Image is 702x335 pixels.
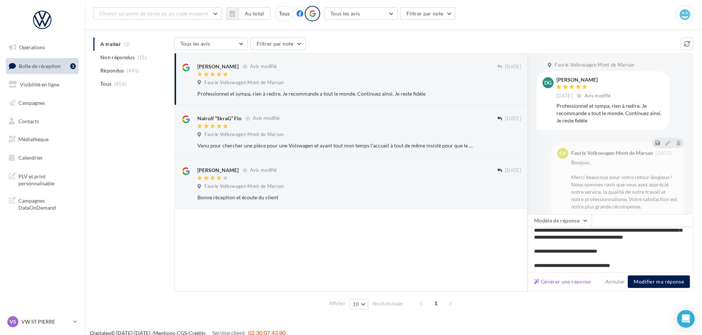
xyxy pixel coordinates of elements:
[4,193,80,214] a: Campagnes DataOnDemand
[571,150,653,156] div: Faurie Volkswagen Mont de Marsan
[18,100,45,106] span: Campagnes
[677,310,695,328] div: Open Intercom Messenger
[204,79,284,86] span: Faurie Volkswagen Mont de Marsan
[4,150,80,165] a: Calendrier
[4,95,80,111] a: Campagnes
[204,131,284,138] span: Faurie Volkswagen Mont de Marsan
[18,118,39,124] span: Contacts
[21,318,70,325] p: VW ST PIERRE
[250,64,277,70] span: Avis modifié
[204,183,284,190] span: Faurie Volkswagen Mont de Marsan
[127,68,139,74] span: (441)
[4,77,80,92] a: Visibilité en ligne
[239,7,271,20] button: Au total
[100,10,208,17] span: Choisir un point de vente ou un code magasin
[372,300,403,307] span: résultats/page
[602,277,628,286] button: Annuler
[556,102,664,124] div: Professionnel et sympa, rien à redire. Je recommande a tout le monde. Continuez ainsi. Je reste f...
[571,159,678,240] div: Bonjour, Merci beaucoup pour votre retour élogieux ! Nous sommes ravis que vous ayez apprécié not...
[4,58,80,74] a: Boîte de réception3
[180,40,210,47] span: Tous les avis
[4,168,80,190] a: PLV et print personnalisable
[584,93,611,99] span: Avis modifié
[505,115,521,122] span: [DATE]
[19,63,61,69] span: Boîte de réception
[353,301,359,307] span: 10
[197,194,473,201] div: Bonne réception et écoute du client
[19,44,45,50] span: Opérations
[505,167,521,174] span: [DATE]
[20,81,59,88] span: Visibilité en ligne
[275,6,294,21] div: Tous
[555,62,634,68] span: Faurie Volkswagen Mont de Marsan
[250,167,277,173] span: Avis modifié
[505,64,521,70] span: [DATE]
[197,167,239,174] div: [PERSON_NAME]
[18,136,49,142] span: Médiathèque
[329,300,345,307] span: Afficher
[18,171,76,187] span: PLV et print personnalisable
[18,154,43,161] span: Calendrier
[656,151,672,156] span: [DATE]
[226,7,271,20] button: Au total
[197,90,473,97] div: Professionnel et sympa, rien à redire. Je recommande a tout le monde. Continuez ainsi. Je reste f...
[430,297,442,309] span: 1
[400,7,456,20] button: Filtrer par note
[6,315,79,329] a: VS VW ST PIERRE
[174,38,248,50] button: Tous les avis
[324,7,398,20] button: Tous les avis
[100,80,111,88] span: Tous
[18,196,76,211] span: Campagnes DataOnDemand
[531,277,594,286] button: Générer une réponse
[100,54,135,61] span: Non répondus
[10,318,16,325] span: VS
[559,150,566,157] span: FV
[197,63,239,70] div: [PERSON_NAME]
[556,77,613,82] div: [PERSON_NAME]
[350,299,368,309] button: 10
[137,54,147,60] span: (15)
[70,63,76,69] div: 3
[197,115,241,122] div: Nairolf “SkraG” Flo
[544,79,552,86] span: dg
[93,7,222,20] button: Choisir un point de vente ou un code magasin
[528,214,592,227] button: Modèle de réponse
[250,38,306,50] button: Filtrer par note
[4,114,80,129] a: Contacts
[4,40,80,55] a: Opérations
[330,10,360,17] span: Tous les avis
[4,132,80,147] a: Médiathèque
[253,115,280,121] span: Avis modifié
[114,81,127,87] span: (456)
[556,93,573,99] span: [DATE]
[628,275,690,288] button: Modifier ma réponse
[100,67,124,74] span: Répondus
[197,142,473,149] div: Venu pour chercher une pièce pour une Volswagen et ayant tout mon temps l'accueil à tout de même ...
